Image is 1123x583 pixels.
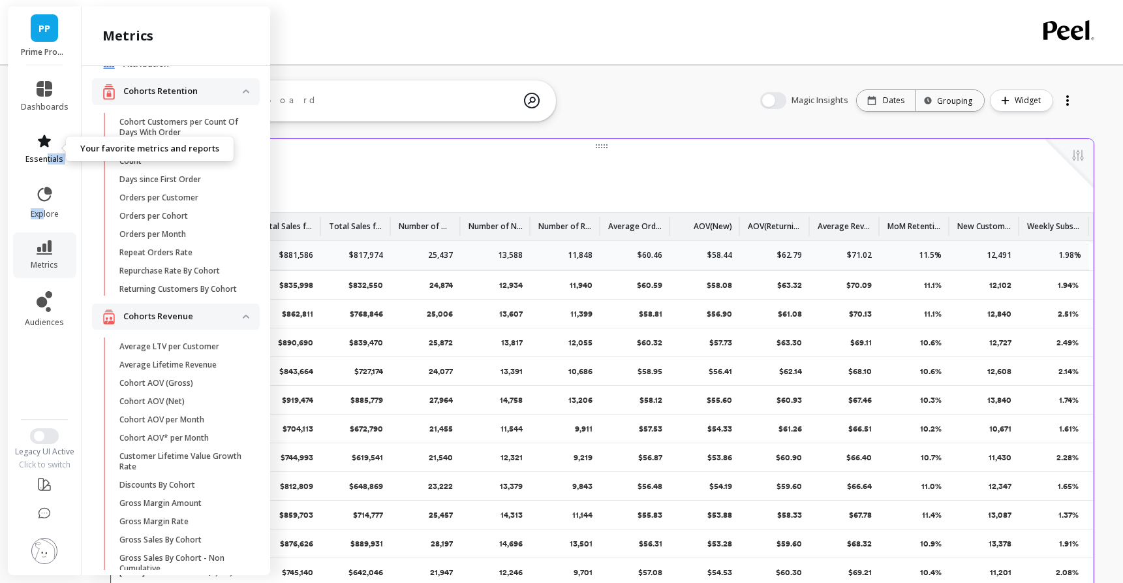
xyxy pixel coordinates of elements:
[847,250,872,260] p: $71.02
[989,279,1011,291] p: 12,102
[989,452,1011,464] p: 11,430
[849,509,872,521] p: $67.78
[430,567,453,578] p: 21,947
[778,423,802,435] p: $61.26
[922,509,942,521] p: 11.4%
[707,394,732,406] p: $55.60
[792,94,851,107] span: Magic Insights
[638,452,662,464] p: $56.87
[119,535,202,545] p: Gross Sales By Cohort
[920,567,942,578] p: 10.4%
[748,213,802,232] p: AOV(Returning)
[927,95,972,107] div: Grouping
[350,423,383,435] p: $672,790
[778,308,802,320] p: $61.08
[987,308,1011,320] p: 12,840
[846,279,872,291] p: $70.09
[349,250,383,260] p: $817,974
[8,447,82,457] div: Legacy UI Active
[354,366,383,377] p: $727,174
[25,154,63,165] span: essentials
[31,209,59,219] span: explore
[280,481,313,492] p: $812,809
[572,481,592,492] p: 9,843
[987,366,1011,377] p: 12,608
[707,279,732,291] p: $58.08
[883,95,904,106] p: Dates
[280,538,313,550] p: $876,626
[707,308,732,320] p: $56.90
[119,480,195,490] p: Discounts By Cohort
[777,394,802,406] p: $60.93
[123,310,243,323] p: Cohorts Revenue
[499,308,523,320] p: 13,607
[329,213,383,232] p: Total Sales from returning customers
[500,423,523,435] p: 11,544
[283,423,313,435] p: $704,113
[1058,250,1081,260] p: 1.98%
[279,366,313,377] p: $843,664
[848,394,872,406] p: $67.46
[989,423,1011,435] p: 10,671
[608,213,662,232] p: Average Order Value*
[538,213,592,232] p: Number of Returning Orders
[848,567,872,578] p: $69.21
[25,317,64,328] span: audiences
[31,260,58,270] span: metrics
[102,84,115,100] img: navigation item icon
[259,213,313,232] p: Total Sales from new customers
[499,538,523,550] p: 14,696
[119,360,217,370] p: Average Lifetime Revenue
[279,509,313,521] p: $859,703
[568,250,592,260] p: 11,848
[707,423,732,435] p: $54.33
[920,423,942,435] p: 10.2%
[119,211,188,221] p: Orders per Cohort
[348,279,383,291] p: $832,550
[1059,538,1081,550] p: 1.91%
[119,247,192,258] p: Repeat Orders Rate
[1058,481,1081,492] p: 1.65%
[846,452,872,464] p: $66.40
[429,452,453,464] p: 21,540
[638,567,662,578] p: $57.08
[1058,509,1081,521] p: 1.37%
[777,250,802,260] p: $62.79
[568,337,592,349] p: 12,055
[990,567,1011,578] p: 11,201
[119,553,244,574] p: Gross Sales By Cohort - Non Cumulative
[102,309,115,325] img: navigation item icon
[119,146,244,166] p: Cohort Customers per Order Count
[639,423,662,435] p: $57.53
[119,174,201,185] p: Days since First Order
[707,509,732,521] p: $53.88
[353,509,383,521] p: $714,777
[989,481,1011,492] p: 12,347
[570,308,592,320] p: 11,399
[119,266,220,276] p: Repurchase Rate By Cohort
[31,538,57,564] img: profile picture
[920,538,942,550] p: 10.9%
[349,481,383,492] p: $648,869
[1058,308,1081,320] p: 2.51%
[119,396,185,407] p: Cohort AOV (Net)
[119,415,204,425] p: Cohort AOV per Month
[694,213,732,232] p: AOV(New)
[924,308,942,320] p: 11.1%
[709,481,732,492] p: $54.19
[848,366,872,377] p: $68.10
[920,394,942,406] p: 10.3%
[428,481,453,492] p: 23,222
[1058,366,1081,377] p: 2.14%
[350,394,383,406] p: $885,779
[243,315,249,319] img: down caret icon
[119,284,237,294] p: Returning Customers By Cohort
[123,85,243,98] p: Cohorts Retention
[988,509,1011,521] p: 13,087
[777,538,802,550] p: $59.60
[279,250,313,260] p: $881,586
[849,308,872,320] p: $70.13
[707,250,732,260] p: $58.44
[119,117,244,138] p: Cohort Customers per Count Of Days With Order
[469,213,523,232] p: Number of New Orders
